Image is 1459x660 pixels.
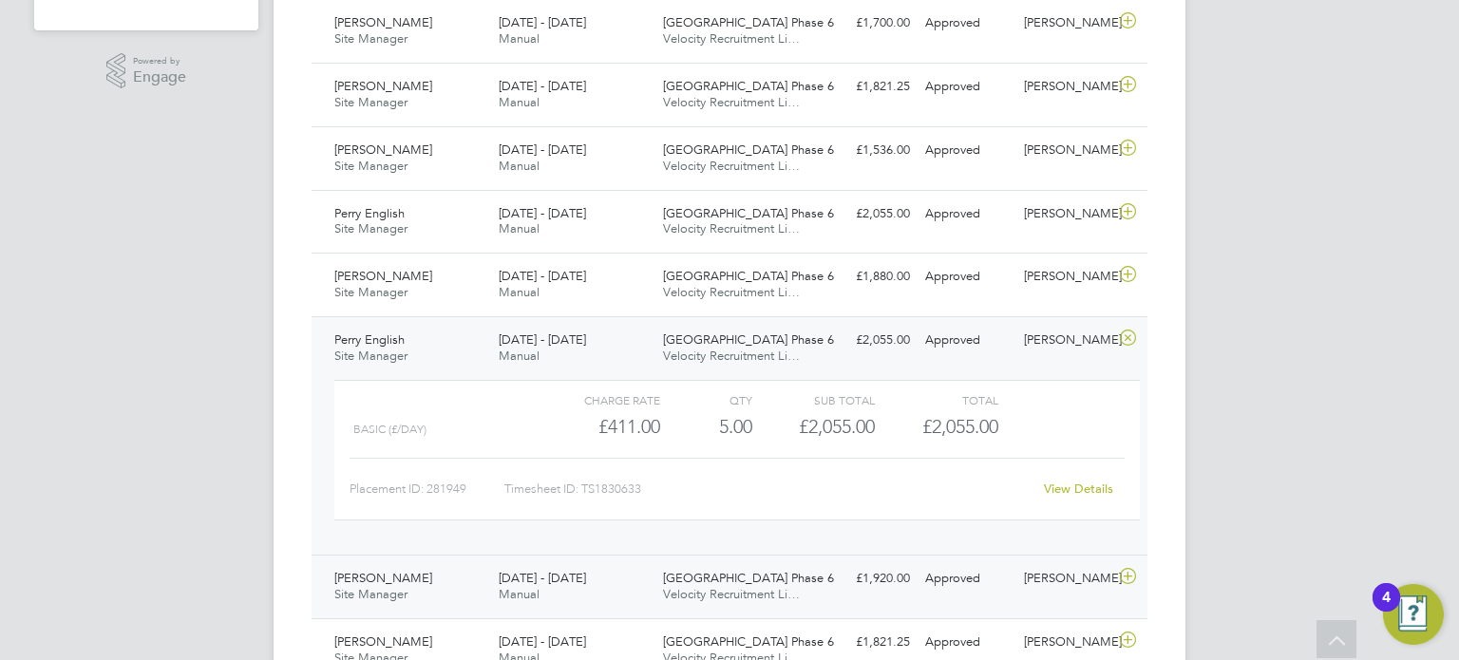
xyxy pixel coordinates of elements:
span: [GEOGRAPHIC_DATA] Phase 6 [663,78,834,94]
span: Manual [499,158,540,174]
div: [PERSON_NAME] [1016,8,1115,39]
div: £1,880.00 [819,261,918,292]
span: Manual [499,220,540,236]
span: [DATE] - [DATE] [499,268,586,284]
span: £2,055.00 [922,415,998,438]
div: [PERSON_NAME] [1016,563,1115,594]
span: Velocity Recruitment Li… [663,94,800,110]
div: Sub Total [752,388,875,411]
span: Site Manager [334,30,407,47]
div: £1,920.00 [819,563,918,594]
div: £2,055.00 [819,198,918,230]
span: Perry English [334,331,405,348]
div: Charge rate [538,388,660,411]
span: [PERSON_NAME] [334,570,432,586]
div: [PERSON_NAME] [1016,627,1115,658]
span: Engage [133,69,186,85]
span: [DATE] - [DATE] [499,141,586,158]
div: Approved [918,8,1016,39]
div: Approved [918,563,1016,594]
span: Velocity Recruitment Li… [663,284,800,300]
div: [PERSON_NAME] [1016,261,1115,292]
span: Manual [499,284,540,300]
span: Manual [499,94,540,110]
div: £2,055.00 [752,411,875,443]
span: [PERSON_NAME] [334,633,432,650]
span: [GEOGRAPHIC_DATA] Phase 6 [663,633,834,650]
span: [PERSON_NAME] [334,268,432,284]
div: £1,821.25 [819,71,918,103]
span: [DATE] - [DATE] [499,14,586,30]
span: Site Manager [334,220,407,236]
span: Manual [499,348,540,364]
a: Powered byEngage [106,53,187,89]
span: Perry English [334,205,405,221]
div: Approved [918,198,1016,230]
div: £1,700.00 [819,8,918,39]
span: Site Manager [334,586,407,602]
span: Velocity Recruitment Li… [663,30,800,47]
span: [GEOGRAPHIC_DATA] Phase 6 [663,141,834,158]
span: [GEOGRAPHIC_DATA] Phase 6 [663,268,834,284]
div: [PERSON_NAME] [1016,71,1115,103]
div: Approved [918,71,1016,103]
span: Site Manager [334,348,407,364]
div: Total [875,388,997,411]
span: [DATE] - [DATE] [499,331,586,348]
span: [PERSON_NAME] [334,14,432,30]
span: [DATE] - [DATE] [499,570,586,586]
div: £411.00 [538,411,660,443]
div: Approved [918,325,1016,356]
a: View Details [1044,481,1113,497]
div: Placement ID: 281949 [350,474,504,504]
span: Velocity Recruitment Li… [663,348,800,364]
div: £1,821.25 [819,627,918,658]
span: Velocity Recruitment Li… [663,220,800,236]
span: [GEOGRAPHIC_DATA] Phase 6 [663,570,834,586]
span: Velocity Recruitment Li… [663,586,800,602]
span: [DATE] - [DATE] [499,78,586,94]
span: [DATE] - [DATE] [499,205,586,221]
div: 5.00 [660,411,752,443]
span: Powered by [133,53,186,69]
span: Velocity Recruitment Li… [663,158,800,174]
span: Site Manager [334,94,407,110]
div: [PERSON_NAME] [1016,325,1115,356]
span: [GEOGRAPHIC_DATA] Phase 6 [663,205,834,221]
div: Approved [918,135,1016,166]
span: [GEOGRAPHIC_DATA] Phase 6 [663,14,834,30]
div: 4 [1382,597,1391,622]
div: [PERSON_NAME] [1016,198,1115,230]
span: [PERSON_NAME] [334,78,432,94]
span: [GEOGRAPHIC_DATA] Phase 6 [663,331,834,348]
span: Manual [499,586,540,602]
div: [PERSON_NAME] [1016,135,1115,166]
div: Approved [918,627,1016,658]
span: Manual [499,30,540,47]
span: Basic (£/day) [353,423,426,436]
div: Approved [918,261,1016,292]
span: Site Manager [334,158,407,174]
button: Open Resource Center, 4 new notifications [1383,584,1444,645]
div: £2,055.00 [819,325,918,356]
div: QTY [660,388,752,411]
span: [DATE] - [DATE] [499,633,586,650]
div: Timesheet ID: TS1830633 [504,474,1032,504]
div: £1,536.00 [819,135,918,166]
span: Site Manager [334,284,407,300]
span: [PERSON_NAME] [334,141,432,158]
